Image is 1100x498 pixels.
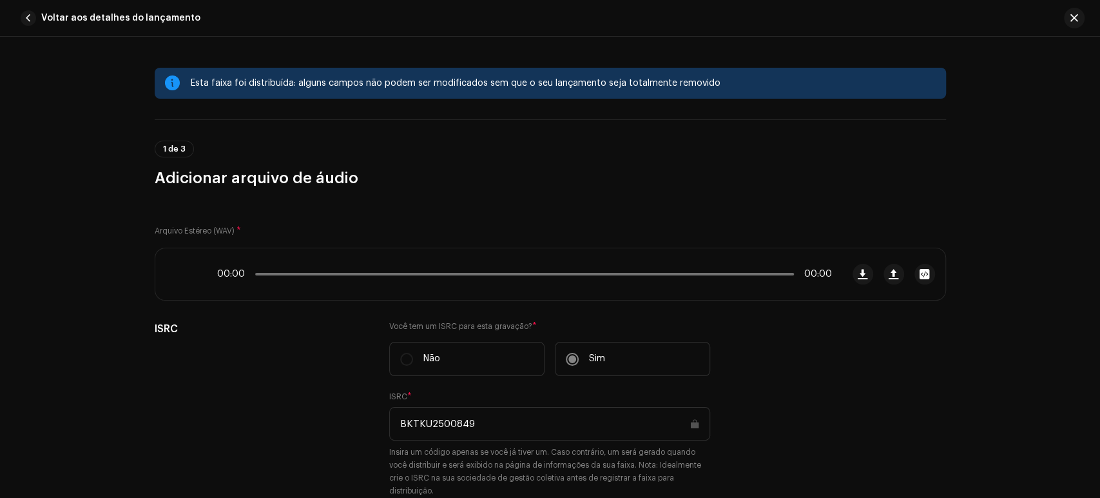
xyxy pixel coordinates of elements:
[155,168,946,188] h3: Adicionar arquivo de áudio
[155,227,235,235] small: Arquivo Estéreo (WAV)
[191,75,936,91] div: Esta faixa foi distribuída: alguns campos não podem ser modificados sem que o seu lançamento seja...
[589,352,605,366] p: Sim
[389,446,710,497] small: Insira um código apenas se você já tiver um. Caso contrário, um será gerado quando você distribui...
[389,321,710,332] label: Você tem um ISRC para esta gravação?
[389,392,412,402] label: ISRC
[217,269,250,279] span: 00:00
[155,321,369,337] h5: ISRC
[799,269,832,279] span: 00:00
[389,407,710,441] input: ABXYZ#######
[423,352,440,366] p: Não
